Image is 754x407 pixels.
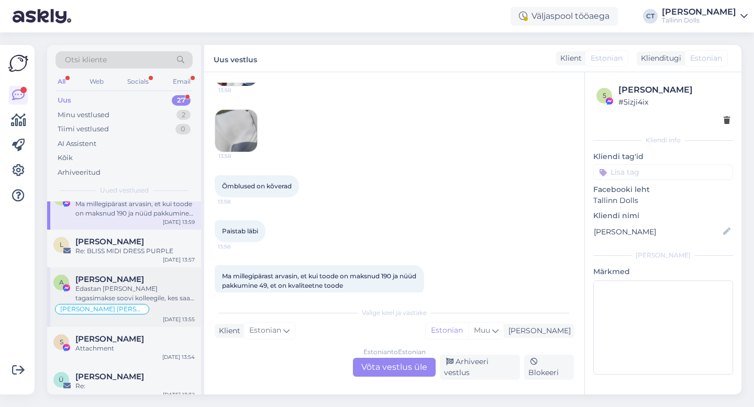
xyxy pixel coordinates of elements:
[215,308,574,318] div: Valige keel ja vastake
[215,325,240,336] div: Klient
[176,110,191,120] div: 2
[163,218,195,226] div: [DATE] 13:59
[58,167,101,178] div: Arhiveeritud
[75,199,195,218] div: Ma millegipärast arvasin, et kui toode on maksnud 190 ja nüüd pakkumine 49, et on kvaliteetne toode
[556,53,582,64] div: Klient
[214,51,257,65] label: Uus vestlus
[218,243,257,251] span: 13:58
[591,53,623,64] span: Estonian
[618,84,730,96] div: [PERSON_NAME]
[643,9,658,24] div: CT
[163,256,195,264] div: [DATE] 13:57
[175,124,191,134] div: 0
[162,353,195,361] div: [DATE] 13:54
[690,53,722,64] span: Estonian
[58,95,71,106] div: Uus
[60,338,63,346] span: S
[58,124,109,134] div: Tiimi vestlused
[593,135,733,145] div: Kliendi info
[100,186,149,195] span: Uued vestlused
[59,278,64,286] span: A
[58,110,109,120] div: Minu vestlused
[662,16,736,25] div: Tallinn Dolls
[58,153,73,163] div: Kõik
[75,275,144,284] span: Angie Ka
[363,347,426,357] div: Estonian to Estonian
[59,376,64,383] span: Ü
[593,151,733,162] p: Kliendi tag'id
[593,251,733,260] div: [PERSON_NAME]
[637,53,681,64] div: Klienditugi
[353,358,436,377] div: Võta vestlus üle
[504,325,571,336] div: [PERSON_NAME]
[163,315,195,323] div: [DATE] 13:55
[163,391,195,399] div: [DATE] 13:32
[593,266,733,277] p: Märkmed
[594,226,721,238] input: Lisa nimi
[593,195,733,206] p: Tallinn Dolls
[125,75,151,88] div: Socials
[222,182,292,190] span: Õmblused on kõverad
[171,75,193,88] div: Email
[56,75,68,88] div: All
[75,381,195,391] div: Re:
[75,237,144,246] span: Liisa Rohila
[215,110,257,152] img: Attachment
[8,53,28,73] img: Askly Logo
[75,344,195,353] div: Attachment
[249,325,281,336] span: Estonian
[593,184,733,195] p: Facebooki leht
[65,54,107,65] span: Otsi kliente
[474,325,490,335] span: Muu
[172,95,191,106] div: 27
[218,198,257,206] span: 13:58
[222,272,418,289] span: Ma millegipärast arvasin, et kui toode on maksnud 190 ja nüüd pakkumine 49, et on kvaliteetne toode
[222,227,258,235] span: Paistab läbi
[662,8,748,25] a: [PERSON_NAME]Tallinn Dolls
[218,86,258,94] span: 13:58
[593,164,733,180] input: Lisa tag
[75,372,144,381] span: Ülle Korsar
[60,241,63,248] span: L
[440,355,520,380] div: Arhiveeri vestlus
[87,75,106,88] div: Web
[511,7,618,26] div: Väljaspool tööaega
[75,334,144,344] span: Svea Sarapu
[618,96,730,108] div: # 5izji4ix
[603,92,606,99] span: 5
[75,246,195,256] div: Re: BLISS MIDI DRESS PURPLE
[75,284,195,303] div: Edastan [PERSON_NAME] tagasimakse soovi kolleegile, kes saab Teie tellimuse staatust kontrollida ...
[426,323,468,338] div: Estonian
[58,139,96,149] div: AI Assistent
[662,8,736,16] div: [PERSON_NAME]
[218,152,258,160] span: 13:58
[524,355,574,380] div: Blokeeri
[593,210,733,221] p: Kliendi nimi
[60,306,144,312] span: [PERSON_NAME] [PERSON_NAME]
